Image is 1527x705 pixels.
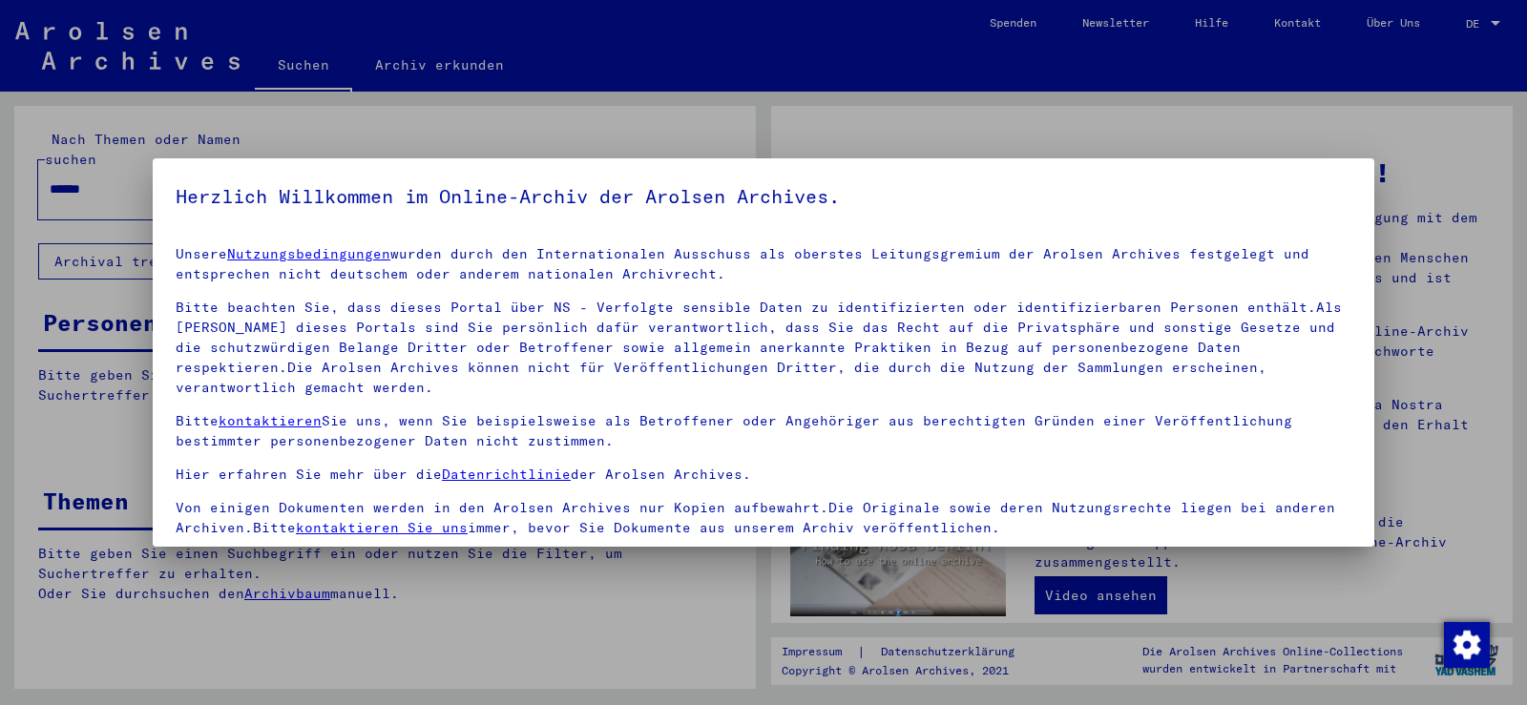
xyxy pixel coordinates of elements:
[219,412,322,429] a: kontaktieren
[176,244,1351,284] p: Unsere wurden durch den Internationalen Ausschuss als oberstes Leitungsgremium der Arolsen Archiv...
[176,411,1351,451] p: Bitte Sie uns, wenn Sie beispielsweise als Betroffener oder Angehöriger aus berechtigten Gründen ...
[1443,621,1489,667] div: Zustimmung ändern
[176,465,1351,485] p: Hier erfahren Sie mehr über die der Arolsen Archives.
[176,298,1351,398] p: Bitte beachten Sie, dass dieses Portal über NS - Verfolgte sensible Daten zu identifizierten oder...
[176,498,1351,538] p: Von einigen Dokumenten werden in den Arolsen Archives nur Kopien aufbewahrt.Die Originale sowie d...
[442,466,571,483] a: Datenrichtlinie
[296,519,468,536] a: kontaktieren Sie uns
[176,181,1351,212] h5: Herzlich Willkommen im Online-Archiv der Arolsen Archives.
[1444,622,1490,668] img: Zustimmung ändern
[227,245,390,262] a: Nutzungsbedingungen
